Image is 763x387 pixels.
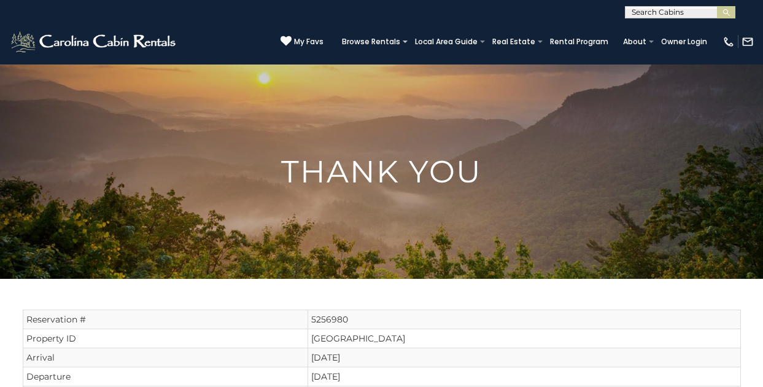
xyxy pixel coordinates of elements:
[655,33,713,50] a: Owner Login
[23,367,308,386] td: Departure
[308,310,740,329] td: 5256980
[308,348,740,367] td: [DATE]
[617,33,653,50] a: About
[294,36,323,47] span: My Favs
[281,36,323,48] a: My Favs
[336,33,406,50] a: Browse Rentals
[23,310,308,329] td: Reservation #
[409,33,484,50] a: Local Area Guide
[544,33,614,50] a: Rental Program
[722,36,735,48] img: phone-regular-white.png
[742,36,754,48] img: mail-regular-white.png
[23,329,308,348] td: Property ID
[486,33,541,50] a: Real Estate
[308,329,740,348] td: [GEOGRAPHIC_DATA]
[9,29,179,54] img: White-1-2.png
[308,367,740,386] td: [DATE]
[23,348,308,367] td: Arrival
